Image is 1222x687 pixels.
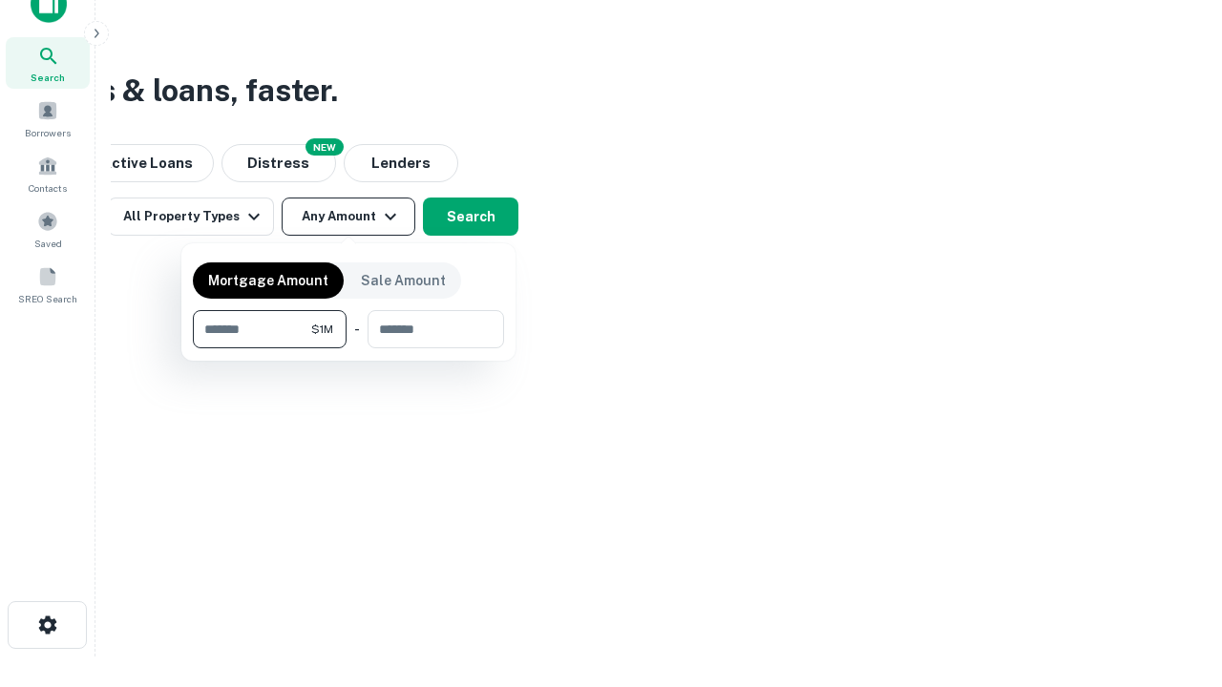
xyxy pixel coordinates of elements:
iframe: Chat Widget [1127,534,1222,626]
span: $1M [311,321,333,338]
div: - [354,310,360,348]
p: Sale Amount [361,270,446,291]
p: Mortgage Amount [208,270,328,291]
